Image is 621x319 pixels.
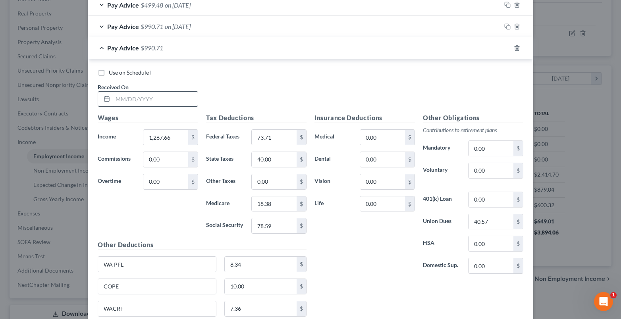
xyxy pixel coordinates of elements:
[202,152,247,167] label: State Taxes
[225,301,297,316] input: 0.00
[360,130,405,145] input: 0.00
[109,69,152,76] span: Use on Schedule I
[419,258,464,274] label: Domestic Sup.
[98,301,216,316] input: Specify...
[513,214,523,229] div: $
[98,257,216,272] input: Specify...
[360,174,405,189] input: 0.00
[360,196,405,211] input: 0.00
[297,152,306,167] div: $
[252,174,297,189] input: 0.00
[98,133,116,140] span: Income
[310,174,356,190] label: Vision
[405,174,415,189] div: $
[225,257,297,272] input: 0.00
[310,129,356,145] label: Medical
[310,196,356,212] label: Life
[405,130,415,145] div: $
[252,130,297,145] input: 0.00
[225,279,297,294] input: 0.00
[143,130,188,145] input: 0.00
[419,163,464,179] label: Voluntary
[113,92,198,107] input: MM/DD/YYYY
[206,113,307,123] h5: Tax Deductions
[141,23,163,30] span: $990.71
[297,301,306,316] div: $
[141,44,163,52] span: $990.71
[419,236,464,252] label: HSA
[419,214,464,230] label: Union Dues
[610,292,617,298] span: 1
[165,23,191,30] span: on [DATE]
[297,257,306,272] div: $
[98,240,307,250] h5: Other Deductions
[513,236,523,251] div: $
[202,196,247,212] label: Medicare
[98,84,129,90] span: Received On
[141,1,163,9] span: $499.48
[252,152,297,167] input: 0.00
[513,163,523,178] div: $
[423,126,523,134] p: Contributions to retirement plans
[469,258,513,273] input: 0.00
[107,23,139,30] span: Pay Advice
[107,44,139,52] span: Pay Advice
[188,174,198,189] div: $
[513,258,523,273] div: $
[202,174,247,190] label: Other Taxes
[297,279,306,294] div: $
[98,113,198,123] h5: Wages
[310,152,356,167] label: Dental
[107,1,139,9] span: Pay Advice
[297,218,306,233] div: $
[594,292,613,311] iframe: Intercom live chat
[469,214,513,229] input: 0.00
[297,196,306,211] div: $
[252,218,297,233] input: 0.00
[202,218,247,234] label: Social Security
[252,196,297,211] input: 0.00
[314,113,415,123] h5: Insurance Deductions
[469,141,513,156] input: 0.00
[423,113,523,123] h5: Other Obligations
[94,152,139,167] label: Commissions
[419,140,464,156] label: Mandatory
[188,152,198,167] div: $
[469,192,513,207] input: 0.00
[94,174,139,190] label: Overtime
[297,130,306,145] div: $
[202,129,247,145] label: Federal Taxes
[419,192,464,208] label: 401(k) Loan
[469,163,513,178] input: 0.00
[513,192,523,207] div: $
[165,1,191,9] span: on [DATE]
[405,152,415,167] div: $
[143,152,188,167] input: 0.00
[360,152,405,167] input: 0.00
[188,130,198,145] div: $
[469,236,513,251] input: 0.00
[297,174,306,189] div: $
[513,141,523,156] div: $
[143,174,188,189] input: 0.00
[98,279,216,294] input: Specify...
[405,196,415,211] div: $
